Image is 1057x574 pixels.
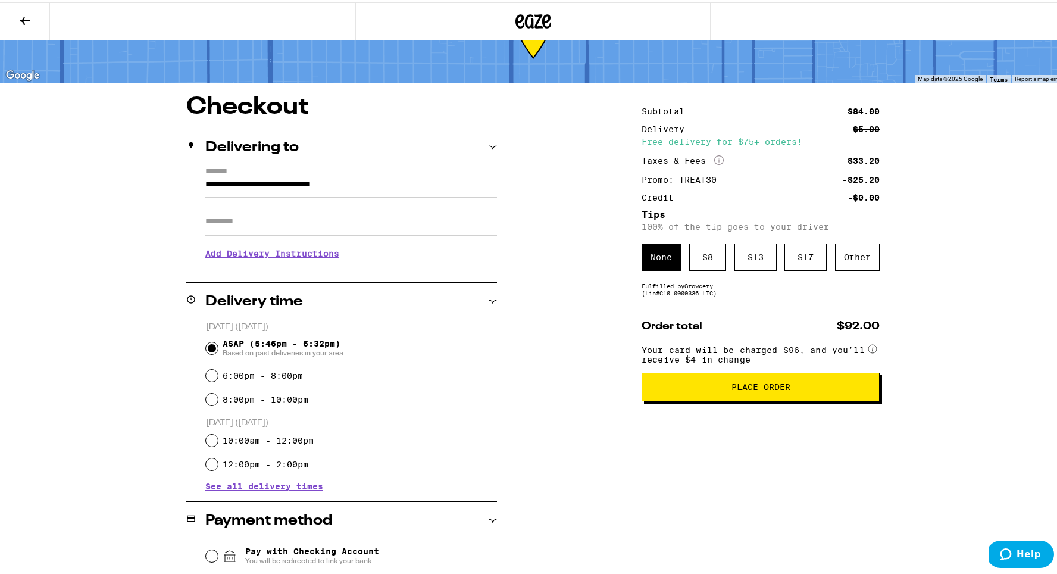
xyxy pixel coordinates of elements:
[731,380,790,389] span: Place Order
[642,105,693,113] div: Subtotal
[642,241,681,269] div: None
[642,280,880,294] div: Fulfilled by Growcery (Lic# C10-0000336-LIC )
[205,511,332,526] h2: Payment method
[245,544,379,563] span: Pay with Checking Account
[848,154,880,163] div: $33.20
[205,292,303,307] h2: Delivery time
[835,241,880,269] div: Other
[837,319,880,329] span: $92.00
[205,265,497,274] p: We'll contact you at [PHONE_NUMBER] when we arrive
[642,220,880,229] p: 100% of the tip goes to your driver
[205,138,299,152] h2: Delivering to
[642,123,693,131] div: Delivery
[642,153,724,164] div: Taxes & Fees
[642,370,880,399] button: Place Order
[784,241,827,269] div: $ 17
[734,241,777,269] div: $ 13
[223,369,303,378] label: 6:00pm - 8:00pm
[223,457,308,467] label: 12:00pm - 2:00pm
[642,319,702,329] span: Order total
[223,433,314,443] label: 10:00am - 12:00pm
[642,191,682,199] div: Credit
[205,238,497,265] h3: Add Delivery Instructions
[223,346,343,355] span: Based on past deliveries in your area
[853,123,880,131] div: $5.00
[642,339,865,362] span: Your card will be charged $96, and you’ll receive $4 in change
[642,208,880,217] h5: Tips
[3,65,42,81] a: Open this area in Google Maps (opens a new window)
[989,538,1054,568] iframe: Opens a widget where you can find more information
[842,173,880,182] div: -$25.20
[245,554,379,563] span: You will be redirected to link your bank
[223,336,343,355] span: ASAP (5:46pm - 6:32pm)
[848,105,880,113] div: $84.00
[918,73,983,80] span: Map data ©2025 Google
[642,173,725,182] div: Promo: TREAT30
[186,93,497,117] h1: Checkout
[206,319,497,330] p: [DATE] ([DATE])
[517,21,549,65] div: 47-93 min
[642,135,880,143] div: Free delivery for $75+ orders!
[205,480,323,488] button: See all delivery times
[848,191,880,199] div: -$0.00
[990,73,1008,80] a: Terms
[206,415,497,426] p: [DATE] ([DATE])
[3,65,42,81] img: Google
[223,392,308,402] label: 8:00pm - 10:00pm
[689,241,726,269] div: $ 8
